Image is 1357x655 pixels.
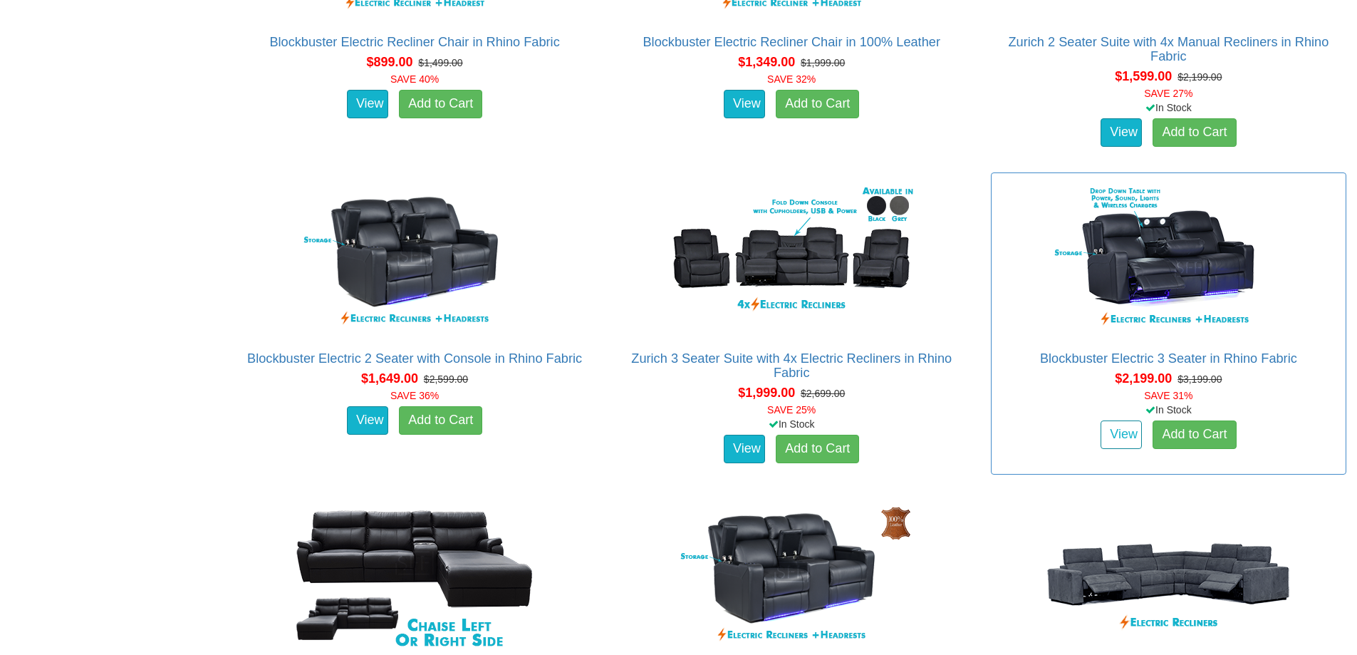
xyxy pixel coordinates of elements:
[643,35,940,49] a: Blockbuster Electric Recliner Chair in 100% Leather
[1101,118,1142,147] a: View
[1101,421,1142,449] a: View
[1040,497,1296,654] img: Marlow King Size 5 Seater Corner Modular in Fabric
[724,90,765,118] a: View
[801,388,845,399] del: $2,699.00
[738,386,795,400] span: $1,999.00
[1144,390,1192,401] font: SAVE 31%
[611,417,972,431] div: In Stock
[347,90,388,118] a: View
[399,90,482,118] a: Add to Cart
[663,180,920,337] img: Zurich 3 Seater Suite with 4x Electric Recliners in Rhino Fabric
[1040,351,1297,366] a: Blockbuster Electric 3 Seater in Rhino Fabric
[390,73,439,85] font: SAVE 40%
[738,55,795,69] span: $1,349.00
[631,351,952,380] a: Zurich 3 Seater Suite with 4x Electric Recliners in Rhino Fabric
[366,55,412,69] span: $899.00
[1144,88,1192,99] font: SAVE 27%
[988,100,1349,115] div: In Stock
[418,57,462,68] del: $1,499.00
[286,180,543,337] img: Blockbuster Electric 2 Seater with Console in Rhino Fabric
[1153,421,1236,449] a: Add to Cart
[361,371,418,386] span: $1,649.00
[1153,118,1236,147] a: Add to Cart
[776,435,859,463] a: Add to Cart
[269,35,559,49] a: Blockbuster Electric Recliner Chair in Rhino Fabric
[399,406,482,435] a: Add to Cart
[390,390,439,401] font: SAVE 36%
[776,90,859,118] a: Add to Cart
[1008,35,1329,63] a: Zurich 2 Seater Suite with 4x Manual Recliners in Rhino Fabric
[1177,71,1222,83] del: $2,199.00
[424,373,468,385] del: $2,599.00
[286,497,543,654] img: Denver Chaise Lounge with End Recliner in Fabric
[1040,180,1296,337] img: Blockbuster Electric 3 Seater in Rhino Fabric
[988,403,1349,417] div: In Stock
[1177,373,1222,385] del: $3,199.00
[767,404,816,416] font: SAVE 25%
[801,57,845,68] del: $1,999.00
[1115,69,1172,83] span: $1,599.00
[663,497,920,654] img: Blockbuster Electric 2 Seater with Console in 100% Leather
[247,351,582,366] a: Blockbuster Electric 2 Seater with Console in Rhino Fabric
[347,406,388,435] a: View
[1115,371,1172,386] span: $2,199.00
[724,435,765,463] a: View
[767,73,816,85] font: SAVE 32%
